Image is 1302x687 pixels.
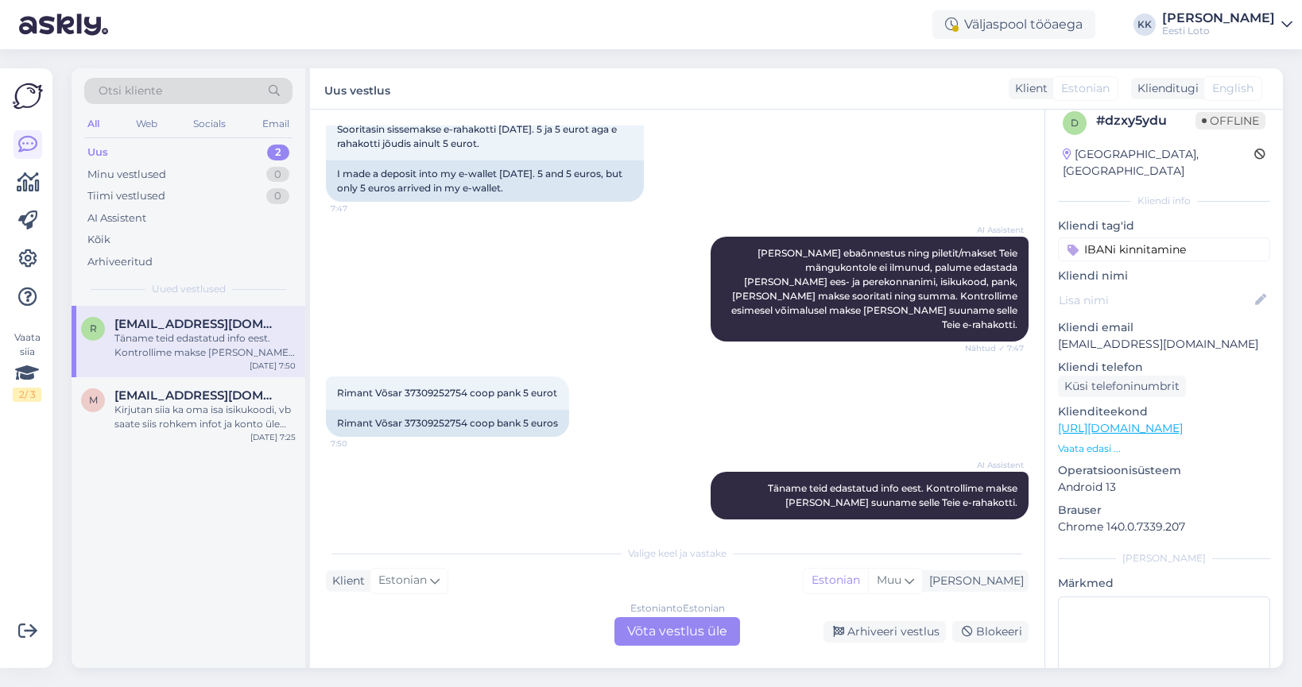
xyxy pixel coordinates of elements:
div: 2 [267,145,289,160]
div: Eesti Loto [1162,25,1275,37]
span: 7:50 [964,520,1024,532]
div: Klient [1009,80,1048,97]
p: Kliendi nimi [1058,268,1270,284]
input: Lisa nimi [1059,291,1252,309]
p: [EMAIL_ADDRESS][DOMAIN_NAME] [1058,336,1270,353]
span: 7:50 [331,438,390,450]
span: English [1212,80,1254,97]
input: Lisa tag [1058,237,1270,261]
p: Chrome 140.0.7339.207 [1058,519,1270,535]
div: Valige keel ja vastake [326,546,1029,561]
div: Võta vestlus üle [614,617,740,646]
div: Arhiveeri vestlus [823,621,946,643]
span: Otsi kliente [99,83,162,99]
p: Kliendi email [1058,319,1270,336]
div: 2 / 3 [13,388,41,402]
div: Uus [87,145,108,160]
div: Web [133,114,161,134]
div: All [84,114,103,134]
div: [PERSON_NAME] [923,573,1024,589]
div: [DATE] 7:50 [250,360,296,372]
div: Kirjutan siia ka oma isa isikukoodi, vb saate siis rohkem infot ja konto üle vaadata- Ülo Ring, 3... [114,403,296,431]
div: Blokeeri [952,621,1029,643]
div: [PERSON_NAME] [1058,551,1270,565]
span: Täname teid edastatud info eest. Kontrollime makse [PERSON_NAME] suuname selle Teie e-rahakotti. [768,482,1020,508]
span: Rimant Võsar 37309252754 coop pank 5 eurot [337,387,557,399]
div: Rimant Võsar 37309252754 coop bank 5 euros [326,410,569,437]
div: Email [259,114,293,134]
div: Socials [190,114,229,134]
span: Estonian [1061,80,1110,97]
span: Offline [1195,112,1265,129]
p: Klienditeekond [1058,403,1270,420]
div: Väljaspool tööaega [932,10,1095,39]
span: r [90,322,97,334]
div: Täname teid edastatud info eest. Kontrollime makse [PERSON_NAME] suuname selle Teie e-rahakotti. [114,331,296,360]
div: Vaata siia [13,330,41,402]
p: Operatsioonisüsteem [1058,462,1270,479]
div: Küsi telefoninumbrit [1058,376,1186,397]
p: Kliendi telefon [1058,359,1270,376]
a: [PERSON_NAME]Eesti Loto [1162,12,1292,37]
span: AI Assistent [964,459,1024,471]
div: [PERSON_NAME] [1162,12,1275,25]
p: Vaata edasi ... [1058,442,1270,456]
label: Uus vestlus [324,78,390,99]
span: Nähtud ✓ 7:47 [964,342,1024,354]
div: Estonian to Estonian [630,601,725,616]
p: Android 13 [1058,479,1270,496]
span: Muu [877,573,901,587]
div: Minu vestlused [87,167,166,183]
div: Klient [326,573,365,589]
p: Märkmed [1058,575,1270,592]
div: I made a deposit into my e-wallet [DATE]. 5 and 5 euros, but only 5 euros arrived in my e-wallet. [326,160,644,202]
div: [DATE] 7:25 [250,431,296,443]
img: Askly Logo [13,81,43,111]
div: KK [1133,14,1156,36]
div: 0 [266,188,289,204]
span: merilinring@gmail.com [114,388,280,403]
span: AI Assistent [964,224,1024,236]
div: [GEOGRAPHIC_DATA], [GEOGRAPHIC_DATA] [1063,146,1254,179]
div: Tiimi vestlused [87,188,165,204]
span: 7:47 [331,203,390,214]
p: Kliendi tag'id [1058,218,1270,234]
div: AI Assistent [87,210,146,226]
div: 0 [266,167,289,183]
div: Klienditugi [1131,80,1199,97]
div: # dzxy5ydu [1096,111,1195,130]
div: Kõik [87,232,110,248]
span: Uued vestlused [152,282,226,296]
span: m [89,394,98,406]
span: Estonian [378,572,427,589]
a: [URL][DOMAIN_NAME] [1058,421,1183,435]
span: [PERSON_NAME] ebaõnnestus ning piletit/makset Teie mängukontole ei ilmunud, palume edastada [PERS... [731,247,1020,330]
p: Brauser [1058,502,1270,519]
div: Estonian [804,569,868,592]
span: rimant73@gmail.com [114,317,280,331]
div: Kliendi info [1058,194,1270,208]
span: d [1071,117,1079,129]
div: Arhiveeritud [87,254,153,270]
